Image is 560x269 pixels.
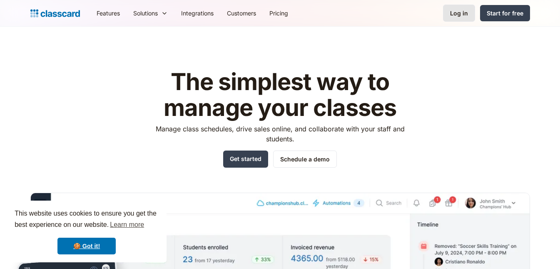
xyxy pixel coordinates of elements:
div: Solutions [133,9,158,18]
a: Features [90,4,127,23]
a: Log in [443,5,475,22]
a: Start for free [480,5,530,21]
div: Log in [450,9,468,18]
span: This website uses cookies to ensure you get the best experience on our website. [15,209,159,231]
a: Logo [30,8,80,19]
div: Solutions [127,4,174,23]
a: Schedule a demo [273,151,337,168]
h1: The simplest way to manage your classes [148,69,412,121]
a: Get started [223,151,268,168]
div: cookieconsent [7,201,167,262]
a: Integrations [174,4,220,23]
p: Manage class schedules, drive sales online, and collaborate with your staff and students. [148,124,412,144]
a: dismiss cookie message [57,238,116,254]
a: learn more about cookies [109,219,145,231]
div: Start for free [487,9,523,18]
a: Pricing [263,4,295,23]
a: Customers [220,4,263,23]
